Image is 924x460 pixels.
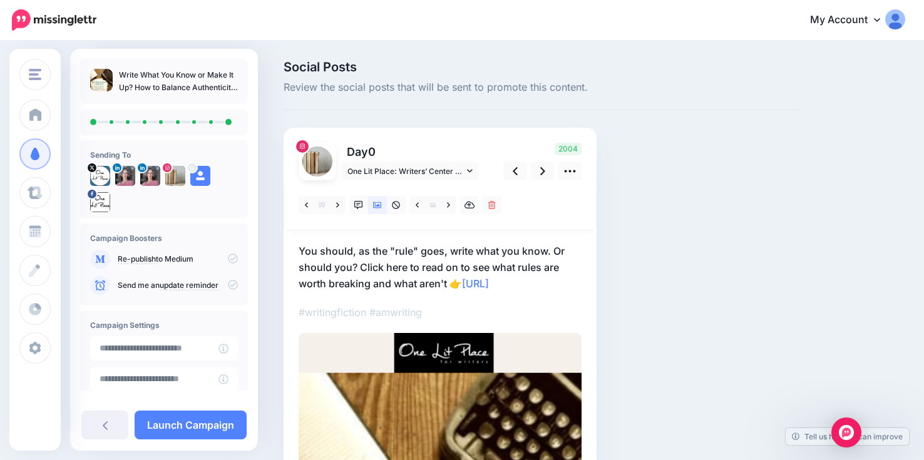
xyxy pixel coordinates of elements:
p: Send me an [118,280,238,291]
span: Social Posts [284,61,799,73]
a: Re-publish [118,254,156,264]
img: 3d9a91cb5e6b9b8dd5857ed2773c408e_thumb.jpg [90,69,113,91]
p: You should, as the "rule" goes, write what you know. Or should you? Click here to read on to see ... [299,243,582,292]
h4: Campaign Settings [90,320,238,330]
span: Review the social posts that will be sent to promote this content. [284,79,799,96]
a: update reminder [160,280,218,290]
a: One Lit Place: Writers’ Center account [341,162,479,180]
img: mjLeI_jM-21866.jpg [90,166,110,186]
img: user_default_image.png [190,166,210,186]
span: 0 [368,145,376,158]
span: One Lit Place: Writers’ Center account [347,165,464,178]
p: to Medium [118,253,238,265]
p: Write What You Know or Make It Up? How to Balance Authenticity and Creativity in Fiction [119,69,238,94]
img: menu.png [29,69,41,80]
div: Open Intercom Messenger [831,417,861,447]
img: 13043414_449461611913243_5098636831964495478_n-bsa31789.jpg [90,192,110,212]
h4: Campaign Boosters [90,233,238,243]
h4: Sending To [90,150,238,160]
p: Day [341,143,481,161]
span: 2004 [555,143,582,155]
a: [URL] [462,277,489,290]
img: 1726150330966-36859.png [115,166,135,186]
img: 49724003_233771410843130_8501858999036018688_n-bsa100218.jpg [165,166,185,186]
img: 1726150330966-36859.png [140,166,160,186]
a: My Account [798,5,905,36]
p: #writingfiction #amwriting [299,304,582,320]
img: 49724003_233771410843130_8501858999036018688_n-bsa100218.jpg [302,146,332,176]
img: Missinglettr [12,9,96,31]
a: Tell us how we can improve [786,428,909,445]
